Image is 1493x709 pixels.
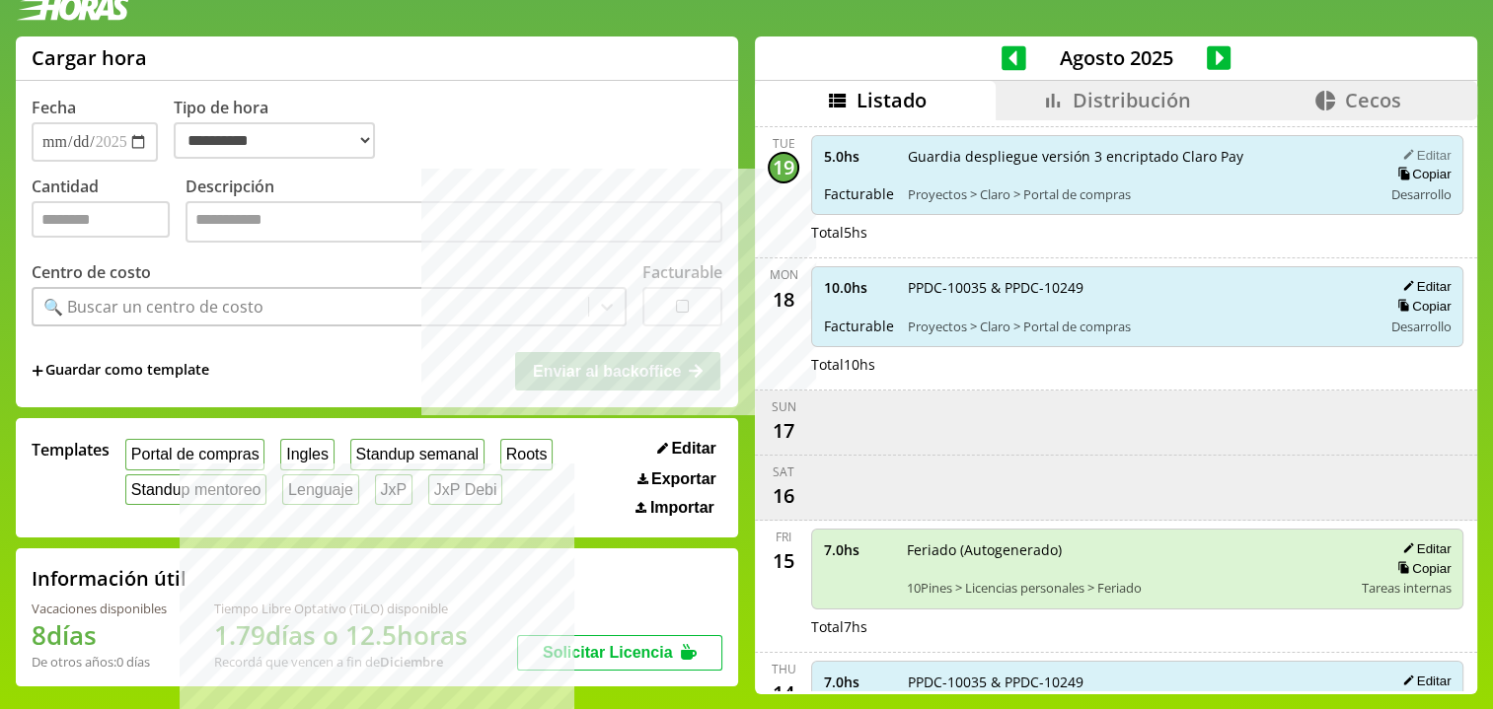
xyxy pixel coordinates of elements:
[1361,579,1451,597] span: Tareas internas
[1391,298,1451,315] button: Copiar
[824,540,893,559] span: 7.0 hs
[32,97,76,118] label: Fecha
[824,147,894,166] span: 5.0 hs
[908,147,1368,166] span: Guardia despliegue versión 3 encriptado Claro Pay
[1396,673,1451,689] button: Editar
[1073,87,1191,113] span: Distribución
[1396,278,1451,295] button: Editar
[543,644,673,661] span: Solicitar Licencia
[32,617,167,653] h1: 8 días
[517,635,722,671] button: Solicitar Licencia
[811,355,1463,374] div: Total 10 hs
[768,677,799,709] div: 14
[32,600,167,617] div: Vacaciones disponibles
[32,360,43,382] span: +
[650,499,714,517] span: Importar
[1391,560,1451,577] button: Copiar
[768,480,799,512] div: 16
[214,617,468,653] h1: 1.79 días o 12.5 horas
[776,529,791,545] div: Fri
[1396,147,1451,164] button: Editar
[1345,87,1401,113] span: Cecos
[350,439,485,469] button: Standup semanal
[32,360,209,382] span: +Guardar como template
[32,653,167,671] div: De otros años: 0 días
[857,87,927,113] span: Listado
[642,261,722,283] label: Facturable
[908,318,1368,335] span: Proyectos > Claro > Portal de compras
[772,661,796,677] div: Thu
[908,278,1368,297] span: PPDC-10035 & PPDC-10249
[32,439,110,461] span: Templates
[768,545,799,577] div: 15
[908,185,1368,203] span: Proyectos > Claro > Portal de compras
[651,439,722,459] button: Editar
[908,673,1368,691] span: PPDC-10035 & PPDC-10249
[500,439,553,469] button: Roots
[1396,540,1451,557] button: Editar
[32,201,170,238] input: Cantidad
[768,415,799,447] div: 17
[772,398,796,415] div: Sun
[174,122,375,159] select: Tipo de hora
[186,176,722,248] label: Descripción
[907,540,1347,559] span: Feriado (Autogenerado)
[907,579,1347,597] span: 10Pines > Licencias personales > Feriado
[125,439,264,469] button: Portal de compras
[1390,318,1451,335] span: Desarrollo
[773,135,795,152] div: Tue
[755,120,1477,691] div: scrollable content
[768,283,799,315] div: 18
[651,470,716,488] span: Exportar
[280,439,334,469] button: Ingles
[43,296,263,318] div: 🔍 Buscar un centro de costo
[282,474,358,505] button: Lenguaje
[375,474,412,505] button: JxP
[811,223,1463,242] div: Total 5 hs
[1026,44,1207,71] span: Agosto 2025
[768,152,799,183] div: 19
[174,97,391,162] label: Tipo de hora
[186,201,722,243] textarea: Descripción
[824,317,894,335] span: Facturable
[770,266,798,283] div: Mon
[1391,166,1451,182] button: Copiar
[32,176,186,248] label: Cantidad
[811,617,1463,636] div: Total 7 hs
[824,673,894,691] span: 7.0 hs
[214,653,468,671] div: Recordá que vencen a fin de
[773,463,794,480] div: Sat
[380,653,443,671] b: Diciembre
[671,440,715,458] span: Editar
[1390,185,1451,203] span: Desarrollo
[428,474,502,505] button: JxP Debi
[125,474,266,505] button: Standup mentoreo
[32,261,151,283] label: Centro de costo
[214,600,468,617] div: Tiempo Libre Optativo (TiLO) disponible
[824,278,894,297] span: 10.0 hs
[632,469,722,489] button: Exportar
[32,44,147,71] h1: Cargar hora
[824,184,894,203] span: Facturable
[32,565,187,592] h2: Información útil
